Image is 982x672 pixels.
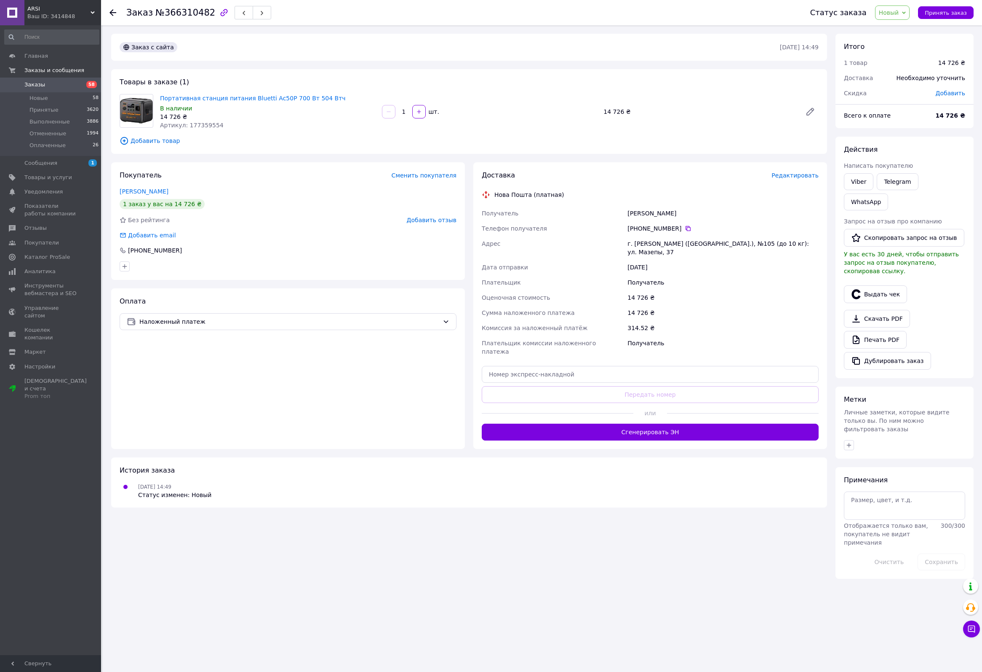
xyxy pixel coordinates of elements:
span: Оплата [120,297,146,305]
div: Нова Пошта (платная) [492,191,566,199]
div: Prom топ [24,392,87,400]
span: 1994 [87,130,99,137]
span: Сообщения [24,159,57,167]
span: Маркет [24,348,46,356]
span: 58 [93,94,99,102]
div: [PERSON_NAME] [626,206,820,221]
a: Viber [844,173,873,190]
button: Дублировать заказ [844,352,931,370]
span: 3886 [87,118,99,126]
span: Аналитика [24,268,56,275]
span: Комиссия за наложенный платёж [482,325,587,331]
span: Без рейтинга [128,217,170,223]
span: Товары в заказе (1) [120,78,189,86]
span: Добавить отзыв [407,217,456,223]
span: 3620 [87,106,99,114]
span: Кошелек компании [24,326,78,341]
span: Покупатель [120,171,162,179]
span: Метки [844,395,866,403]
div: 14 726 ₴ [626,305,820,320]
a: Печать PDF [844,331,907,349]
div: Статус изменен: Новый [138,491,211,499]
span: Телефон получателя [482,225,547,232]
span: Плательщик комиссии наложенного платежа [482,340,596,355]
span: 1 [88,159,97,167]
span: Написать покупателю [844,162,913,169]
span: В наличии [160,105,192,112]
button: Сгенерировать ЭН [482,424,819,441]
div: шт. [427,108,440,116]
div: Получатель [626,336,820,359]
div: г. [PERSON_NAME] ([GEOGRAPHIC_DATA].), №105 (до 10 кг): ул. Мазепы, 37 [626,236,820,260]
span: Принять заказ [925,10,967,16]
div: 14 726 ₴ [160,113,375,121]
span: Наложенный платеж [139,317,439,326]
span: Показатели работы компании [24,202,78,218]
span: Добавить товар [120,136,819,145]
div: Добавить email [119,231,177,239]
span: 58 [86,81,97,88]
button: Скопировать запрос на отзыв [844,229,964,247]
span: №366310482 [155,8,215,18]
span: Выполненные [29,118,70,126]
span: Заказы и сообщения [24,67,84,74]
span: Оплаченные [29,142,66,149]
span: Примечания [844,476,888,484]
span: или [633,409,667,417]
div: Заказ с сайта [120,42,177,52]
span: Артикул: 177359554 [160,122,224,129]
a: Скачать PDF [844,310,910,328]
span: Адрес [482,240,500,247]
span: Инструменты вебмастера и SEO [24,282,78,297]
span: Сумма наложенного платежа [482,309,575,316]
span: Товары и услуги [24,174,72,181]
span: [DATE] 14:49 [138,484,171,490]
span: Всего к оплате [844,112,891,119]
span: Сменить покупателя [392,172,456,179]
a: Редактировать [802,103,819,120]
span: 1 товар [844,59,867,66]
button: Выдать чек [844,285,907,303]
div: [PHONE_NUMBER] [627,224,819,233]
span: Редактировать [771,172,819,179]
span: Получатель [482,210,518,217]
span: Покупатели [24,239,59,247]
div: 1 заказ у вас на 14 726 ₴ [120,199,205,209]
input: Номер экспресс-накладной [482,366,819,383]
div: Вернуться назад [109,8,116,17]
span: Дата отправки [482,264,528,271]
span: [DEMOGRAPHIC_DATA] и счета [24,377,87,401]
a: Портативная станция питания Bluetti Ac50P 700 Вт 504 Втч [160,95,346,102]
span: Главная [24,52,48,60]
span: Личные заметки, которые видите только вы. По ним можно фильтровать заказы [844,409,950,433]
span: Итого [844,43,865,51]
a: [PERSON_NAME] [120,188,168,195]
span: Доставка [482,171,515,179]
span: Уведомления [24,188,63,196]
span: Управление сайтом [24,304,78,320]
a: WhatsApp [844,194,888,210]
span: Отображается только вам, покупатель не видит примечания [844,522,928,546]
div: 14 726 ₴ [938,59,965,67]
div: [DATE] [626,260,820,275]
button: Чат с покупателем [963,621,980,637]
span: 26 [93,142,99,149]
span: Действия [844,145,878,153]
span: Заказ [126,8,153,18]
span: 300 / 300 [941,522,965,529]
span: Оценочная стоимость [482,294,550,301]
a: Telegram [877,173,918,190]
img: Портативная станция питания Bluetti Ac50P 700 Вт 504 Втч [120,98,153,124]
span: История заказа [120,466,175,474]
span: Добавить [936,90,965,97]
span: Плательщик [482,279,521,286]
div: 14 726 ₴ [626,290,820,305]
div: Необходимо уточнить [891,69,970,87]
span: Настройки [24,363,55,371]
span: У вас есть 30 дней, чтобы отправить запрос на отзыв покупателю, скопировав ссылку. [844,251,959,274]
div: 14 726 ₴ [600,106,798,118]
button: Принять заказ [918,6,974,19]
div: Статус заказа [810,8,867,17]
span: Запрос на отзыв про компанию [844,218,942,225]
div: Добавить email [127,231,177,239]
